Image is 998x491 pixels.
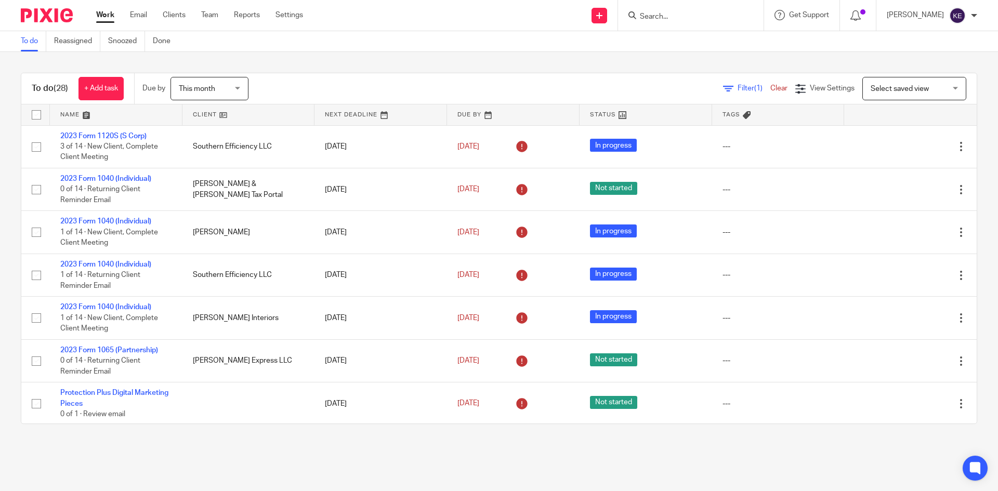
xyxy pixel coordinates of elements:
a: + Add task [78,77,124,100]
td: [DATE] [314,382,447,425]
td: [DATE] [314,211,447,254]
img: svg%3E [949,7,966,24]
span: 0 of 14 · Returning Client Reminder Email [60,186,140,204]
td: [PERSON_NAME] [182,211,315,254]
span: [DATE] [457,186,479,193]
td: [PERSON_NAME] Interiors [182,297,315,339]
span: This month [179,85,215,92]
td: [DATE] [314,168,447,210]
a: Clients [163,10,186,20]
span: (28) [54,84,68,92]
a: Reports [234,10,260,20]
span: Not started [590,396,637,409]
span: Select saved view [871,85,929,92]
span: (1) [754,85,763,92]
a: 2023 Form 1040 (Individual) [60,261,151,268]
a: To do [21,31,46,51]
a: 2023 Form 1040 (Individual) [60,218,151,225]
div: --- [723,355,834,366]
span: [DATE] [457,229,479,236]
input: Search [639,12,732,22]
span: [DATE] [457,271,479,278]
a: Clear [770,85,787,92]
p: Due by [142,83,165,94]
a: Email [130,10,147,20]
td: [DATE] [314,339,447,382]
h1: To do [32,83,68,94]
td: [PERSON_NAME] Express LLC [182,339,315,382]
span: 1 of 14 · New Client, Complete Client Meeting [60,229,158,247]
a: Team [201,10,218,20]
p: [PERSON_NAME] [887,10,944,20]
img: Pixie [21,8,73,22]
a: 2023 Form 1120S (S Corp) [60,132,147,140]
span: 0 of 14 · Returning Client Reminder Email [60,357,140,375]
span: Get Support [789,11,829,19]
span: [DATE] [457,357,479,364]
span: View Settings [810,85,855,92]
span: Filter [738,85,770,92]
span: [DATE] [457,314,479,322]
span: [DATE] [457,143,479,150]
div: --- [723,141,834,152]
td: [DATE] [314,297,447,339]
span: In progress [590,268,637,281]
td: [DATE] [314,125,447,168]
div: --- [723,399,834,409]
span: [DATE] [457,400,479,407]
div: --- [723,227,834,237]
td: [DATE] [314,254,447,296]
a: Snoozed [108,31,145,51]
td: Southern Efficiency LLC [182,254,315,296]
a: Reassigned [54,31,100,51]
span: In progress [590,310,637,323]
span: Tags [723,112,740,117]
td: [PERSON_NAME] & [PERSON_NAME] Tax Portal [182,168,315,210]
div: --- [723,270,834,280]
span: 3 of 14 · New Client, Complete Client Meeting [60,143,158,161]
div: --- [723,313,834,323]
a: Settings [275,10,303,20]
span: In progress [590,224,637,237]
a: 2023 Form 1040 (Individual) [60,175,151,182]
a: 2023 Form 1040 (Individual) [60,303,151,311]
div: --- [723,184,834,195]
span: 0 of 1 · Review email [60,410,125,418]
a: Done [153,31,178,51]
a: Work [96,10,114,20]
span: 1 of 14 · New Client, Complete Client Meeting [60,314,158,333]
span: 1 of 14 · Returning Client Reminder Email [60,271,140,289]
a: Protection Plus Digital Marketing Pieces [60,389,168,407]
span: Not started [590,182,637,195]
a: 2023 Form 1065 (Partnership) [60,347,158,354]
span: Not started [590,353,637,366]
span: In progress [590,139,637,152]
td: Southern Efficiency LLC [182,125,315,168]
